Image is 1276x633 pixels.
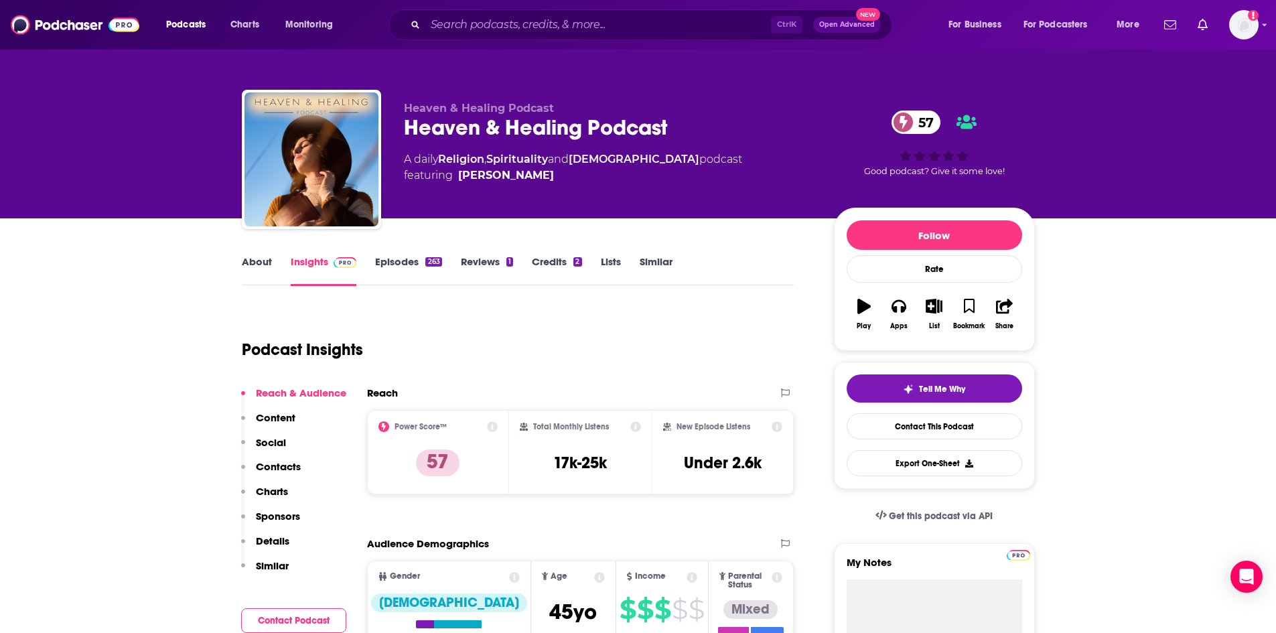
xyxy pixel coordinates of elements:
[1107,14,1156,36] button: open menu
[230,15,259,34] span: Charts
[948,15,1001,34] span: For Business
[241,510,300,535] button: Sponsors
[241,485,288,510] button: Charts
[438,153,484,165] a: Religion
[157,14,223,36] button: open menu
[856,8,880,21] span: New
[919,384,965,395] span: Tell Me Why
[1159,13,1182,36] a: Show notifications dropdown
[953,322,985,330] div: Bookmark
[276,14,350,36] button: open menu
[1007,548,1030,561] a: Pro website
[1230,561,1263,593] div: Open Intercom Messenger
[256,485,288,498] p: Charts
[573,257,581,267] div: 2
[847,556,1022,579] label: My Notes
[458,167,554,184] a: Angela Ucci
[244,92,378,226] img: Heaven & Healing Podcast
[241,608,346,633] button: Contact Podcast
[987,290,1021,338] button: Share
[256,411,295,424] p: Content
[241,535,289,559] button: Details
[677,422,750,431] h2: New Episode Listens
[672,599,687,620] span: $
[995,322,1013,330] div: Share
[847,413,1022,439] a: Contact This Podcast
[689,599,704,620] span: $
[484,153,486,165] span: ,
[847,290,881,338] button: Play
[905,111,940,134] span: 57
[889,510,993,522] span: Get this podcast via API
[819,21,875,28] span: Open Advanced
[533,422,609,431] h2: Total Monthly Listens
[847,220,1022,250] button: Follow
[654,599,670,620] span: $
[553,453,607,473] h3: 17k-25k
[1117,15,1139,34] span: More
[241,559,289,584] button: Similar
[375,255,441,286] a: Episodes263
[241,436,286,461] button: Social
[640,255,672,286] a: Similar
[241,411,295,436] button: Content
[256,460,301,473] p: Contacts
[601,255,621,286] a: Lists
[291,255,357,286] a: InsightsPodchaser Pro
[1229,10,1259,40] img: User Profile
[834,102,1035,185] div: 57Good podcast? Give it some love!
[620,599,636,620] span: $
[404,167,742,184] span: featuring
[404,102,554,115] span: Heaven & Healing Podcast
[461,255,513,286] a: Reviews1
[222,14,267,36] a: Charts
[684,453,762,473] h3: Under 2.6k
[166,15,206,34] span: Podcasts
[416,449,459,476] p: 57
[1007,550,1030,561] img: Podchaser Pro
[367,386,398,399] h2: Reach
[939,14,1018,36] button: open menu
[256,535,289,547] p: Details
[532,255,581,286] a: Credits2
[404,151,742,184] div: A daily podcast
[549,599,597,625] span: 45 yo
[256,559,289,572] p: Similar
[569,153,699,165] a: [DEMOGRAPHIC_DATA]
[813,17,881,33] button: Open AdvancedNew
[847,450,1022,476] button: Export One-Sheet
[881,290,916,338] button: Apps
[1248,10,1259,21] svg: Add a profile image
[723,600,778,619] div: Mixed
[903,384,914,395] img: tell me why sparkle
[401,9,905,40] div: Search podcasts, credits, & more...
[425,14,771,36] input: Search podcasts, credits, & more...
[952,290,987,338] button: Bookmark
[242,340,363,360] h1: Podcast Insights
[241,460,301,485] button: Contacts
[548,153,569,165] span: and
[551,572,567,581] span: Age
[916,290,951,338] button: List
[11,12,139,38] img: Podchaser - Follow, Share and Rate Podcasts
[506,257,513,267] div: 1
[892,111,940,134] a: 57
[865,500,1004,533] a: Get this podcast via API
[425,257,441,267] div: 263
[1192,13,1213,36] a: Show notifications dropdown
[728,572,770,589] span: Parental Status
[390,572,420,581] span: Gender
[929,322,940,330] div: List
[256,436,286,449] p: Social
[1023,15,1088,34] span: For Podcasters
[635,572,666,581] span: Income
[367,537,489,550] h2: Audience Demographics
[847,374,1022,403] button: tell me why sparkleTell Me Why
[242,255,272,286] a: About
[1229,10,1259,40] button: Show profile menu
[256,510,300,522] p: Sponsors
[486,153,548,165] a: Spirituality
[256,386,346,399] p: Reach & Audience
